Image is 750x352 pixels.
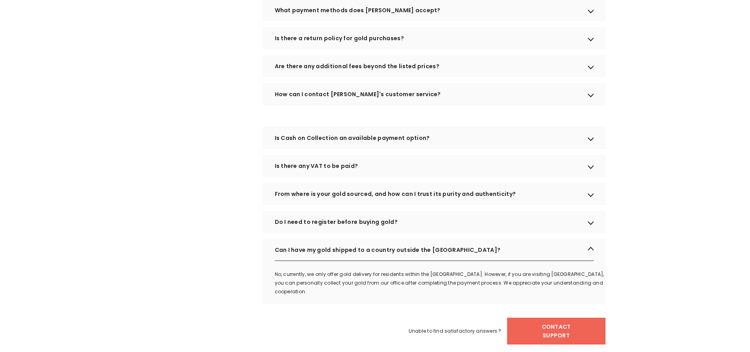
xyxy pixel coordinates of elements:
[263,183,606,205] div: From where is your gold sourced, and how can I trust its purity and authenticity?
[263,83,606,105] div: How can I contact [PERSON_NAME]'s customer service?
[263,55,606,77] div: Are there any additional fees beyond the listed prices?
[263,27,606,49] div: Is there a return policy for gold purchases?
[275,270,606,296] p: No, currently, we only offer gold delivery for residents within the [GEOGRAPHIC_DATA]. However, i...
[507,318,606,345] a: Contact Support
[409,327,502,335] span: Unable to find satisfactory answers ?
[263,155,606,177] div: Is there any VAT to be paid?
[263,127,606,149] div: Is Cash on Collection an available payment option?
[263,211,606,233] div: Do I need to register before buying gold?
[263,239,606,261] div: Can I have my gold shipped to a country outside the [GEOGRAPHIC_DATA]?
